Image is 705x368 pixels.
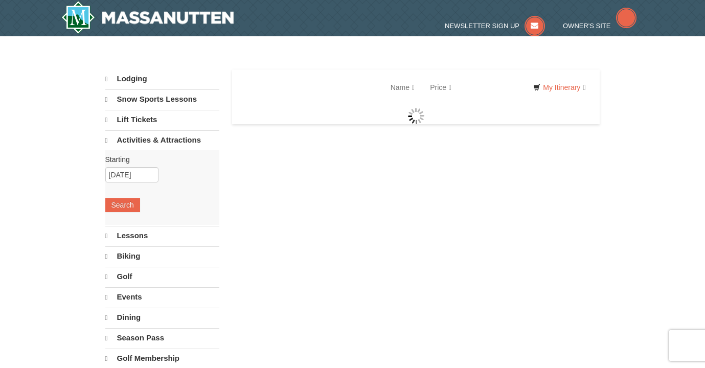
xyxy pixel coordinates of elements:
[445,22,519,30] span: Newsletter Sign Up
[105,267,219,286] a: Golf
[563,22,611,30] span: Owner's Site
[527,80,592,95] a: My Itinerary
[105,89,219,109] a: Snow Sports Lessons
[105,328,219,348] a: Season Pass
[105,130,219,150] a: Activities & Attractions
[422,77,459,98] a: Price
[105,287,219,307] a: Events
[61,1,234,34] img: Massanutten Resort Logo
[105,308,219,327] a: Dining
[445,22,545,30] a: Newsletter Sign Up
[105,226,219,245] a: Lessons
[383,77,422,98] a: Name
[105,154,212,165] label: Starting
[105,246,219,266] a: Biking
[105,198,140,212] button: Search
[105,110,219,129] a: Lift Tickets
[105,70,219,88] a: Lodging
[61,1,234,34] a: Massanutten Resort
[408,108,424,124] img: wait gif
[563,22,636,30] a: Owner's Site
[105,349,219,368] a: Golf Membership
